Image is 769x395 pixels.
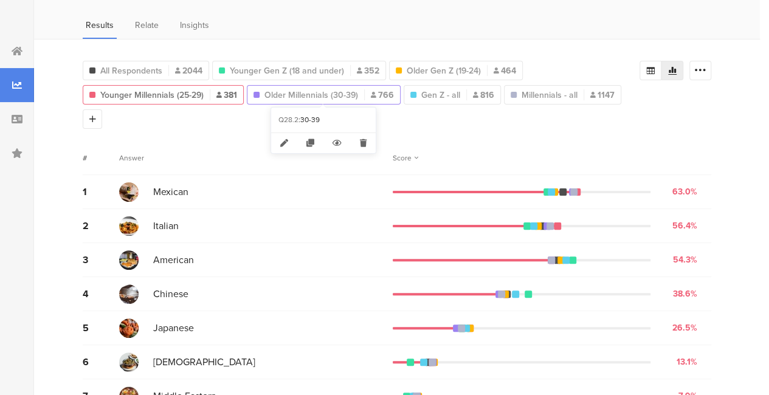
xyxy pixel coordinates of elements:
[421,89,460,101] span: Gen Z - all
[83,185,119,199] div: 1
[83,253,119,267] div: 3
[100,89,204,101] span: Younger Millennials (25-29)
[590,89,615,101] span: 1147
[216,89,237,101] span: 381
[100,64,162,77] span: All Respondents
[175,64,202,77] span: 2044
[180,19,209,32] span: Insights
[264,89,358,101] span: Older Millennials (30-39)
[153,185,188,199] span: Mexican
[473,89,494,101] span: 816
[119,352,139,372] img: d3718dnoaommpf.cloudfront.net%2Fitem%2F08d5af26b43cb189534f.jpg
[153,253,194,267] span: American
[371,89,394,101] span: 766
[278,115,298,125] div: Q28.2
[153,355,255,369] span: [DEMOGRAPHIC_DATA]
[83,321,119,335] div: 5
[673,253,697,266] div: 54.3%
[672,219,697,232] div: 56.4%
[153,287,188,301] span: Chinese
[119,318,139,338] img: d3718dnoaommpf.cloudfront.net%2Fitem%2F5b46302cdf026c1d082e.jpg
[672,321,697,334] div: 26.5%
[677,355,697,368] div: 13.1%
[119,182,139,202] img: d3718dnoaommpf.cloudfront.net%2Fitem%2F2459efd666552477cf44.jpg
[230,64,344,77] span: Younger Gen Z (18 and under)
[153,321,194,335] span: Japanese
[522,89,578,101] span: Millennials - all
[83,355,119,369] div: 6
[300,115,368,125] div: 30-39
[83,219,119,233] div: 2
[153,219,179,233] span: Italian
[357,64,379,77] span: 352
[83,153,119,163] div: #
[673,287,697,300] div: 38.6%
[119,153,144,163] div: Answer
[393,153,418,163] div: Score
[135,19,159,32] span: Relate
[119,216,139,236] img: d3718dnoaommpf.cloudfront.net%2Fitem%2F4e5ae610e518c038a934.jpg
[86,19,114,32] span: Results
[407,64,481,77] span: Older Gen Z (19-24)
[119,250,139,270] img: d3718dnoaommpf.cloudfront.net%2Fitem%2F8a4320e9572e3ec6bad0.jpg
[83,287,119,301] div: 4
[119,284,139,304] img: d3718dnoaommpf.cloudfront.net%2Fitem%2F95722ef67bf583ee66d4.jpg
[672,185,697,198] div: 63.0%
[494,64,516,77] span: 464
[298,115,300,125] div: :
